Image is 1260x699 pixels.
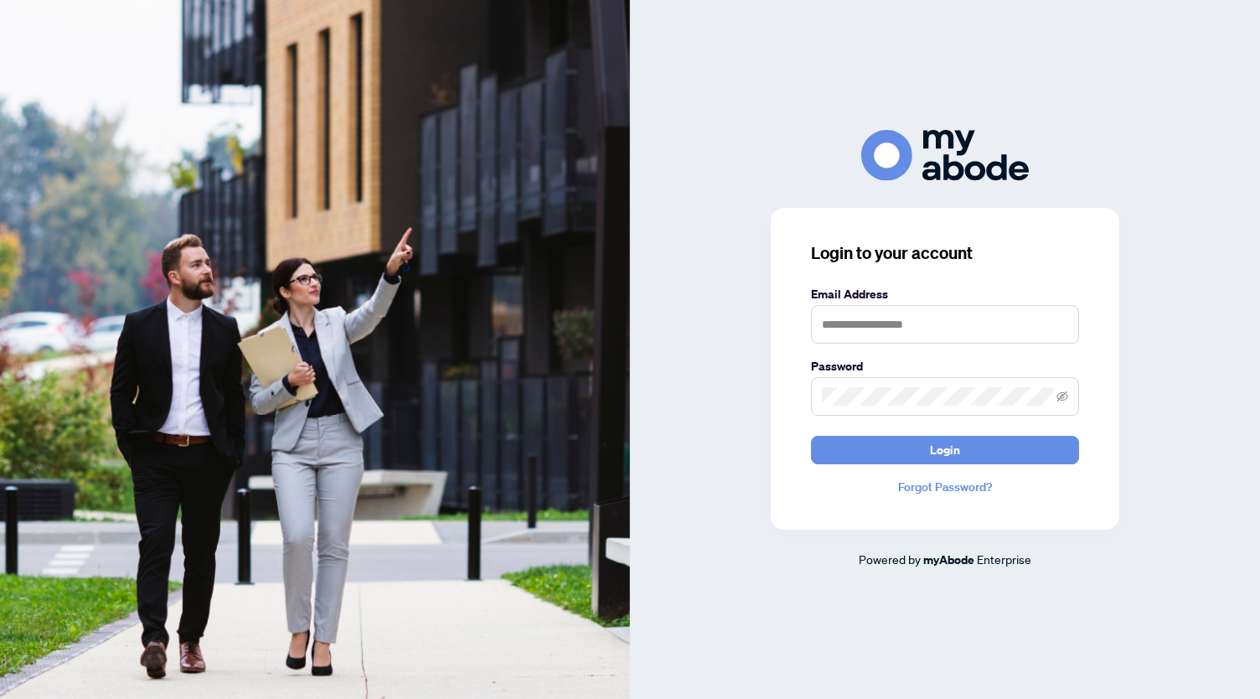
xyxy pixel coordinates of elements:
[923,551,974,569] a: myAbode
[811,436,1079,464] button: Login
[811,285,1079,303] label: Email Address
[930,437,960,463] span: Login
[861,130,1029,181] img: ma-logo
[977,551,1031,567] span: Enterprise
[811,478,1079,496] a: Forgot Password?
[811,357,1079,375] label: Password
[811,241,1079,265] h3: Login to your account
[1056,391,1068,402] span: eye-invisible
[859,551,921,567] span: Powered by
